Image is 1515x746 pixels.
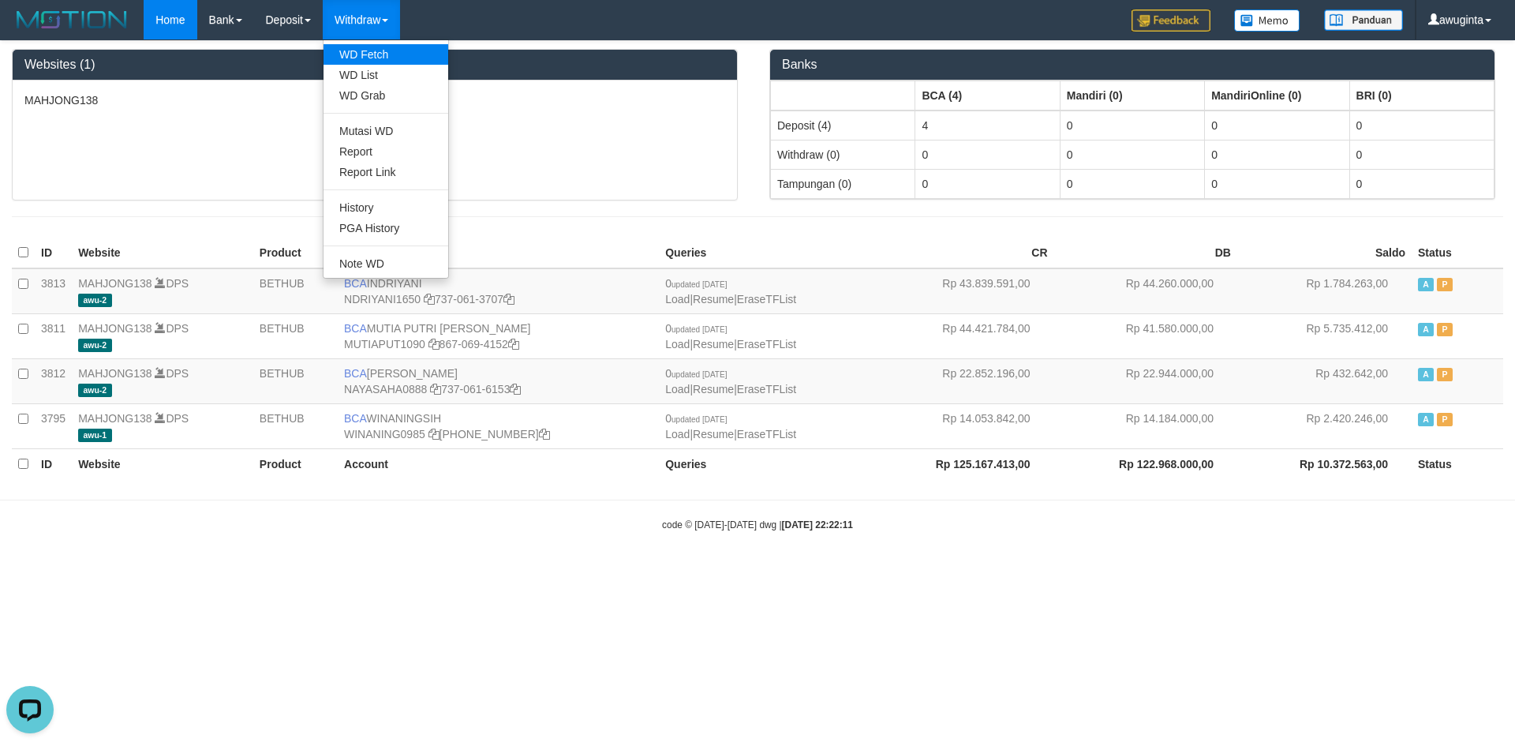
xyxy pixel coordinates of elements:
[508,338,519,351] a: Copy 8670694152 to clipboard
[1060,140,1204,169] td: 0
[1437,323,1453,336] span: Paused
[771,81,915,111] th: Group: activate to sort column ascending
[324,218,448,238] a: PGA History
[1237,358,1412,403] td: Rp 432.642,00
[915,140,1060,169] td: 0
[338,358,659,403] td: [PERSON_NAME] 737-061-6153
[539,428,550,440] a: Copy 7175212434 to clipboard
[870,358,1053,403] td: Rp 22.852.196,00
[1054,238,1237,268] th: DB
[253,358,338,403] td: BETHUB
[1418,323,1434,336] span: Active
[665,277,727,290] span: 0
[35,448,72,479] th: ID
[1054,358,1237,403] td: Rp 22.944.000,00
[671,370,727,379] span: updated [DATE]
[782,58,1483,72] h3: Banks
[324,85,448,106] a: WD Grab
[1054,403,1237,448] td: Rp 14.184.000,00
[324,141,448,162] a: Report
[344,338,425,351] a: MUTIAPUT1090
[344,428,425,440] a: WINANING0985
[1437,368,1453,381] span: Paused
[915,81,1060,111] th: Group: activate to sort column ascending
[870,448,1053,479] th: Rp 125.167.413,00
[1205,140,1349,169] td: 0
[428,428,440,440] a: Copy WINANING0985 to clipboard
[737,383,796,395] a: EraseTFList
[665,412,727,425] span: 0
[35,238,72,268] th: ID
[6,6,54,54] button: Open LiveChat chat widget
[35,268,72,314] td: 3813
[665,322,796,351] span: | |
[1324,9,1403,31] img: panduan.png
[344,367,367,380] span: BCA
[1412,238,1503,268] th: Status
[253,238,338,268] th: Product
[1237,268,1412,314] td: Rp 1.784.263,00
[1418,413,1434,426] span: Active
[72,403,253,448] td: DPS
[870,403,1053,448] td: Rp 14.053.842,00
[324,44,448,65] a: WD Fetch
[344,412,366,425] span: BCA
[324,65,448,85] a: WD List
[665,322,727,335] span: 0
[665,338,690,351] a: Load
[324,121,448,141] a: Mutasi WD
[870,313,1053,358] td: Rp 44.421.784,00
[870,268,1053,314] td: Rp 43.839.591,00
[344,322,367,335] span: BCA
[78,339,111,352] span: awu-2
[78,367,151,380] a: MAHJONG138
[1060,81,1204,111] th: Group: activate to sort column ascending
[1237,238,1412,268] th: Saldo
[1237,313,1412,358] td: Rp 5.735.412,00
[324,253,448,274] a: Note WD
[665,428,690,440] a: Load
[665,293,690,306] a: Load
[78,429,111,442] span: awu-1
[78,412,151,425] a: MAHJONG138
[78,277,151,290] a: MAHJONG138
[1418,278,1434,291] span: Active
[12,8,132,32] img: MOTION_logo.png
[78,322,151,335] a: MAHJONG138
[693,293,734,306] a: Resume
[737,293,796,306] a: EraseTFList
[35,358,72,403] td: 3812
[1205,81,1349,111] th: Group: activate to sort column ascending
[1054,448,1237,479] th: Rp 122.968.000,00
[1437,278,1453,291] span: Paused
[671,280,727,289] span: updated [DATE]
[344,293,421,306] a: NDRIYANI1650
[1418,368,1434,381] span: Active
[665,383,690,395] a: Load
[665,367,796,395] span: | |
[253,403,338,448] td: BETHUB
[338,238,659,268] th: Account
[510,383,521,395] a: Copy 7370616153 to clipboard
[662,519,853,530] small: code © [DATE]-[DATE] dwg |
[1060,111,1204,141] td: 0
[338,448,659,479] th: Account
[35,403,72,448] td: 3795
[665,412,796,440] span: | |
[424,293,435,306] a: Copy NDRIYANI1650 to clipboard
[1054,268,1237,314] td: Rp 44.260.000,00
[253,268,338,314] td: BETHUB
[253,448,338,479] th: Product
[35,313,72,358] td: 3811
[1132,9,1210,32] img: Feedback.jpg
[24,92,725,108] p: MAHJONG138
[72,448,253,479] th: Website
[915,111,1060,141] td: 4
[659,238,870,268] th: Queries
[1060,169,1204,198] td: 0
[1412,448,1503,479] th: Status
[344,383,427,395] a: NAYASAHA0888
[665,277,796,306] span: | |
[324,162,448,182] a: Report Link
[1205,169,1349,198] td: 0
